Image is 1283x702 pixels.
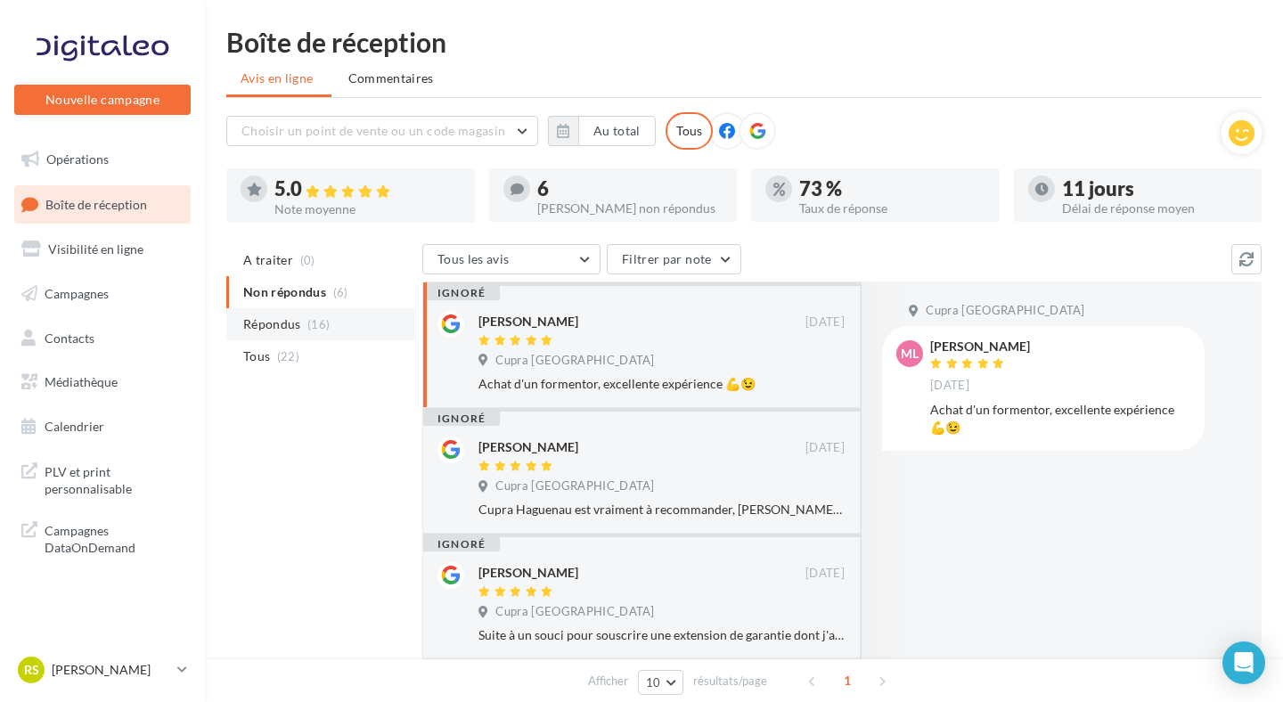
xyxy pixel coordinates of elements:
div: 6 [537,179,723,199]
a: Campagnes [11,275,194,313]
span: Choisir un point de vente ou un code magasin [241,123,505,138]
span: PLV et print personnalisable [45,460,184,498]
div: [PERSON_NAME] non répondus [537,202,723,215]
span: Cupra [GEOGRAPHIC_DATA] [926,303,1084,319]
span: A traiter [243,251,293,269]
div: [PERSON_NAME] [478,313,578,331]
span: (0) [300,253,315,267]
div: ignoré [423,286,500,300]
button: 10 [638,670,683,695]
a: Opérations [11,141,194,178]
div: Délai de réponse moyen [1062,202,1248,215]
span: Visibilité en ligne [48,241,143,257]
button: Nouvelle campagne [14,85,191,115]
a: Boîte de réception [11,185,194,224]
span: Contacts [45,330,94,345]
span: Boîte de réception [45,196,147,211]
span: Commentaires [348,69,434,87]
span: 10 [646,675,661,690]
div: Cupra Haguenau est vraiment à recommander, [PERSON_NAME] m’a fait découvrir le Formentor et elle ... [478,501,845,518]
span: Tous les avis [437,251,510,266]
span: Campagnes DataOnDemand [45,518,184,557]
div: Suite à un souci pour souscrire une extension de garantie dont j'avais l'accord de cupra France j... [478,626,845,644]
button: Au total [548,116,656,146]
span: [DATE] [805,440,845,456]
span: Afficher [588,673,628,690]
span: [DATE] [805,566,845,582]
a: Contacts [11,320,194,357]
div: 73 % [799,179,985,199]
span: résultats/page [693,673,767,690]
button: Au total [578,116,656,146]
div: Note moyenne [274,203,461,216]
div: Taux de réponse [799,202,985,215]
button: Tous les avis [422,244,601,274]
div: [PERSON_NAME] [478,564,578,582]
div: Tous [666,112,713,150]
span: Répondus [243,315,301,333]
span: (22) [277,349,299,363]
button: Filtrer par note [607,244,741,274]
span: 1 [833,666,862,695]
a: PLV et print personnalisable [11,453,194,505]
a: Médiathèque [11,363,194,401]
span: Cupra [GEOGRAPHIC_DATA] [495,353,654,369]
div: Open Intercom Messenger [1222,641,1265,684]
div: Achat d'un formentor, excellente expérience 💪😉 [478,375,845,393]
div: Achat d'un formentor, excellente expérience 💪😉 [930,401,1190,437]
span: Calendrier [45,419,104,434]
span: [DATE] [805,314,845,331]
a: RS [PERSON_NAME] [14,653,191,687]
a: Visibilité en ligne [11,231,194,268]
span: Campagnes [45,286,109,301]
div: ignoré [423,537,500,551]
span: Cupra [GEOGRAPHIC_DATA] [495,478,654,494]
p: [PERSON_NAME] [52,661,170,679]
div: ignoré [423,412,500,426]
span: Cupra [GEOGRAPHIC_DATA] [495,604,654,620]
span: (16) [307,317,330,331]
span: RS [24,661,39,679]
a: Campagnes DataOnDemand [11,511,194,564]
div: 11 jours [1062,179,1248,199]
span: Opérations [46,151,109,167]
span: [DATE] [930,378,969,394]
span: Tous [243,347,270,365]
button: Choisir un point de vente ou un code magasin [226,116,538,146]
a: Calendrier [11,408,194,445]
div: [PERSON_NAME] [478,438,578,456]
div: Boîte de réception [226,29,1262,55]
div: 5.0 [274,179,461,200]
div: [PERSON_NAME] [930,340,1030,353]
span: Ml [901,345,919,363]
span: Médiathèque [45,374,118,389]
